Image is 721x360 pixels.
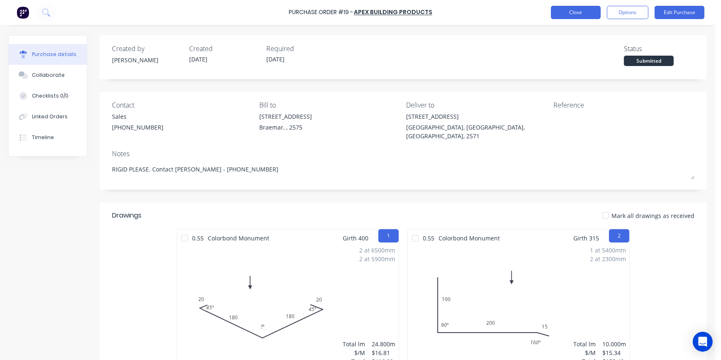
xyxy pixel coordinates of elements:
div: $/M [343,348,365,357]
div: 2 at 2300mm [590,255,626,263]
div: $/M [573,348,596,357]
div: $16.81 [372,348,395,357]
a: Apex Building Products [354,8,432,17]
div: Contact [112,100,253,110]
div: [STREET_ADDRESS] [407,112,548,121]
div: Linked Orders [32,113,68,120]
div: [STREET_ADDRESS] [259,112,312,121]
div: Purchase Order #19 - [289,8,353,17]
div: Timeline [32,134,54,141]
div: Reference [553,100,694,110]
div: Notes [112,149,694,159]
div: 2 at 6500mm [359,246,395,255]
span: Colorbond [438,234,468,242]
span: Monument [469,234,500,242]
div: Required [266,44,337,54]
span: Mark all drawings as received [611,211,694,220]
div: Submitted [624,56,674,66]
span: 0.55 [419,234,438,242]
button: Collaborate [9,65,87,86]
span: Girth 315 [573,234,599,242]
textarea: RIGID PLEASE. Contact [PERSON_NAME] - [PHONE_NUMBER] [112,161,694,179]
div: Created by [112,44,183,54]
button: Linked Orders [9,106,87,127]
div: Checklists 0/0 [32,92,68,100]
div: [PERSON_NAME] [112,56,183,64]
div: Open Intercom Messenger [693,332,713,352]
button: Checklists 0/0 [9,86,87,106]
button: 1 [378,229,399,242]
div: 10.000m [602,340,626,348]
div: 2 at 5900mm [359,255,395,263]
button: Options [607,6,648,19]
span: Colorbond [208,234,237,242]
button: 2 [609,229,629,242]
div: Total lm [343,340,365,348]
div: $15.34 [602,348,626,357]
div: 1 at 5400mm [590,246,626,255]
div: Braemar, , 2575 [259,123,312,132]
button: Close [551,6,601,19]
div: 24.800m [372,340,395,348]
div: Total lm [573,340,596,348]
div: [GEOGRAPHIC_DATA], [GEOGRAPHIC_DATA], [GEOGRAPHIC_DATA], 2571 [407,123,548,140]
div: [PHONE_NUMBER] [112,123,163,132]
div: Drawings [112,211,236,220]
div: Bill to [259,100,400,110]
div: Status [624,44,694,54]
div: Created [189,44,260,54]
button: Edit Purchase [655,6,704,19]
div: Deliver to [407,100,548,110]
span: 0.55 [188,234,208,242]
div: Sales [112,112,163,121]
div: Purchase details [32,51,76,58]
button: Purchase details [9,44,87,65]
img: Factory [17,6,29,19]
button: Timeline [9,127,87,148]
span: Monument [239,234,269,242]
div: Collaborate [32,71,65,79]
span: Girth 400 [343,234,368,242]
